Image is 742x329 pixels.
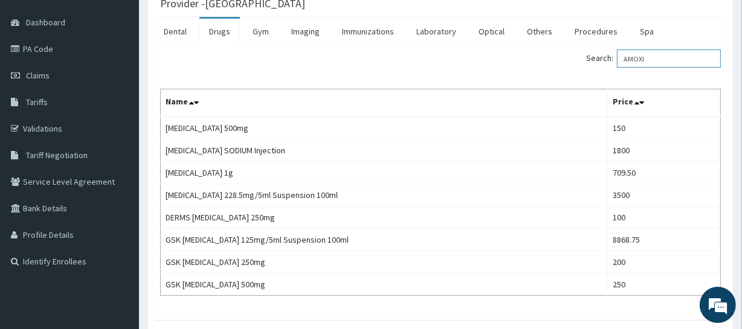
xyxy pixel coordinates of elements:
[332,19,404,44] a: Immunizations
[63,68,203,83] div: Chat with us now
[161,139,608,162] td: [MEDICAL_DATA] SODIUM Injection
[607,184,720,206] td: 3500
[199,19,240,44] a: Drugs
[198,6,227,35] div: Minimize live chat window
[161,162,608,184] td: [MEDICAL_DATA] 1g
[607,117,720,139] td: 150
[586,50,721,68] label: Search:
[26,17,65,28] span: Dashboard
[607,206,720,229] td: 100
[22,60,49,91] img: d_794563401_company_1708531726252_794563401
[161,184,608,206] td: [MEDICAL_DATA] 228.5mg/5ml Suspension 100ml
[565,19,627,44] a: Procedures
[161,251,608,273] td: GSK [MEDICAL_DATA] 250mg
[70,92,167,214] span: We're online!
[517,19,562,44] a: Others
[161,206,608,229] td: DERMS [MEDICAL_DATA] 250mg
[243,19,279,44] a: Gym
[282,19,329,44] a: Imaging
[26,70,50,81] span: Claims
[26,97,48,107] span: Tariffs
[607,229,720,251] td: 8868.75
[469,19,514,44] a: Optical
[6,209,230,251] textarea: Type your message and hit 'Enter'
[607,139,720,162] td: 1800
[154,19,196,44] a: Dental
[26,150,88,161] span: Tariff Negotiation
[630,19,663,44] a: Spa
[161,273,608,296] td: GSK [MEDICAL_DATA] 500mg
[607,162,720,184] td: 709.50
[617,50,721,68] input: Search:
[161,89,608,117] th: Name
[607,273,720,296] td: 250
[161,229,608,251] td: GSK [MEDICAL_DATA] 125mg/5ml Suspension 100ml
[607,89,720,117] th: Price
[607,251,720,273] td: 200
[161,117,608,139] td: [MEDICAL_DATA] 500mg
[407,19,466,44] a: Laboratory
